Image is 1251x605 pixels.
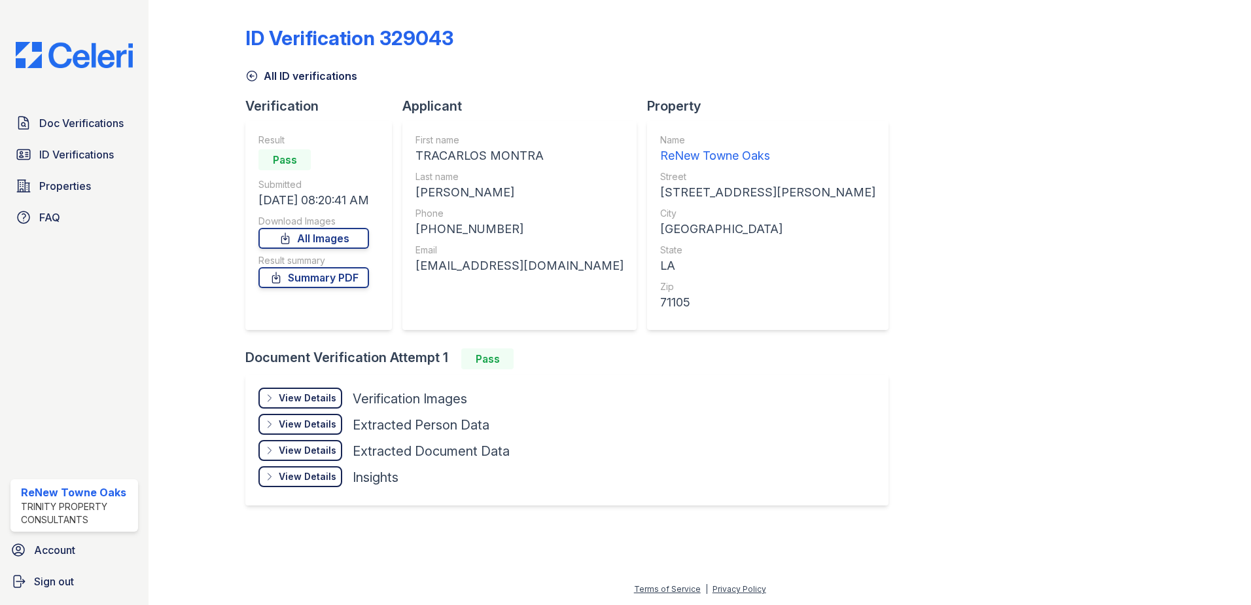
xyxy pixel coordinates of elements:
div: Property [647,97,899,115]
div: TRACARLOS MONTRA [415,147,624,165]
div: Insights [353,468,398,486]
a: FAQ [10,204,138,230]
div: Zip [660,280,875,293]
div: View Details [279,444,336,457]
div: Applicant [402,97,647,115]
span: Sign out [34,574,74,589]
div: ID Verification 329043 [245,26,453,50]
a: Properties [10,173,138,199]
div: 71105 [660,293,875,312]
div: Street [660,170,875,183]
a: Terms of Service [634,584,701,594]
a: Sign out [5,568,143,595]
img: CE_Logo_Blue-a8612792a0a2168367f1c8372b55b34899dd931a85d93a1a3d3e32e68fde9ad4.png [5,42,143,68]
span: Properties [39,178,91,194]
div: [GEOGRAPHIC_DATA] [660,220,875,238]
a: Privacy Policy [713,584,766,594]
div: View Details [279,392,336,405]
a: Name ReNew Towne Oaks [660,134,875,165]
div: State [660,244,875,257]
a: Account [5,537,143,563]
div: [EMAIL_ADDRESS][DOMAIN_NAME] [415,257,624,275]
div: Pass [258,149,311,170]
div: Result [258,134,369,147]
div: Name [660,134,875,147]
a: Summary PDF [258,267,369,288]
div: Submitted [258,178,369,191]
a: ID Verifications [10,141,138,168]
div: | [705,584,708,594]
span: Doc Verifications [39,115,124,131]
div: View Details [279,418,336,431]
div: Result summary [258,254,369,267]
div: [STREET_ADDRESS][PERSON_NAME] [660,183,875,202]
div: Email [415,244,624,257]
span: FAQ [39,210,60,225]
div: Last name [415,170,624,183]
div: Extracted Document Data [353,442,510,460]
div: ReNew Towne Oaks [660,147,875,165]
div: LA [660,257,875,275]
div: [PHONE_NUMBER] [415,220,624,238]
div: Verification Images [353,390,467,408]
div: View Details [279,470,336,483]
div: [DATE] 08:20:41 AM [258,191,369,210]
div: First name [415,134,624,147]
span: ID Verifications [39,147,114,162]
a: All Images [258,228,369,249]
a: Doc Verifications [10,110,138,136]
div: Phone [415,207,624,220]
a: All ID verifications [245,68,357,84]
div: ReNew Towne Oaks [21,485,133,500]
div: Document Verification Attempt 1 [245,348,899,369]
span: Account [34,542,75,558]
div: Verification [245,97,402,115]
div: City [660,207,875,220]
div: Extracted Person Data [353,416,489,434]
div: Trinity Property Consultants [21,500,133,526]
div: Pass [461,348,514,369]
div: [PERSON_NAME] [415,183,624,202]
div: Download Images [258,215,369,228]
